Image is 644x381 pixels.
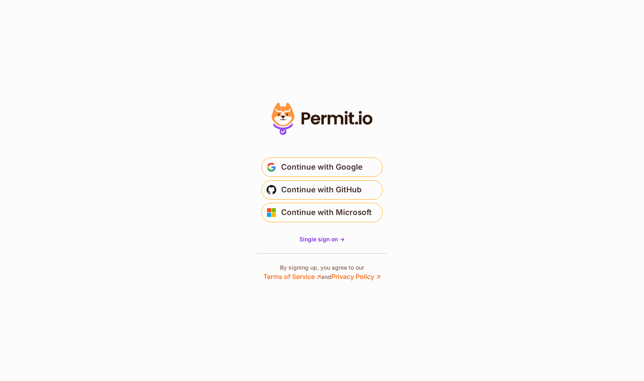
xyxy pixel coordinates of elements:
button: Continue with Microsoft [261,203,383,222]
a: Terms of Service ↗ [263,272,321,281]
span: Continue with Google [281,161,362,174]
span: Continue with GitHub [281,183,362,196]
a: Single sign on -> [299,235,345,243]
button: Continue with GitHub [261,180,383,200]
button: Continue with Google [261,158,383,177]
span: Single sign on -> [299,236,345,243]
span: Continue with Microsoft [281,206,372,219]
p: By signing up, you agree to our and [263,264,381,281]
a: Privacy Policy ↗ [331,272,381,281]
